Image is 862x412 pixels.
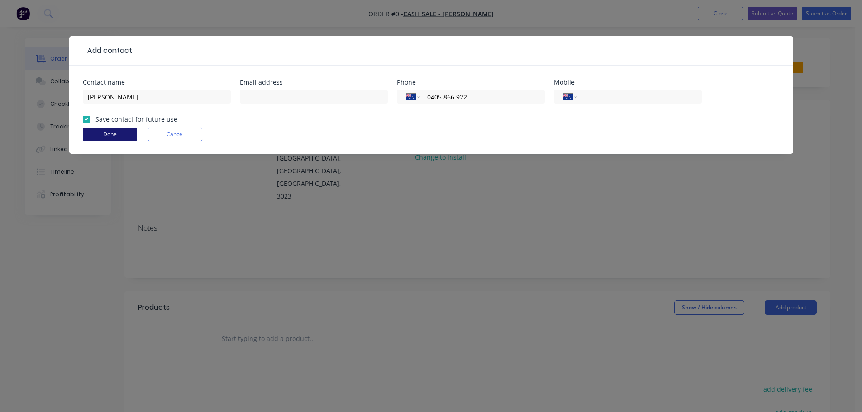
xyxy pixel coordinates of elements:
[397,79,545,85] div: Phone
[83,45,132,56] div: Add contact
[240,79,388,85] div: Email address
[554,79,702,85] div: Mobile
[83,128,137,141] button: Done
[95,114,177,124] label: Save contact for future use
[83,79,231,85] div: Contact name
[148,128,202,141] button: Cancel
